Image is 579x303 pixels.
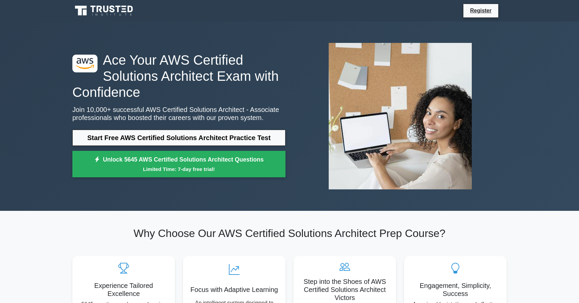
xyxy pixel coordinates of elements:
a: Register [466,6,496,15]
p: Join 10,000+ successful AWS Certified Solutions Architect - Associate professionals who boosted t... [72,106,285,122]
h5: Engagement, Simplicity, Success [409,282,501,298]
h2: Why Choose Our AWS Certified Solutions Architect Prep Course? [72,227,507,240]
a: Unlock 5645 AWS Certified Solutions Architect QuestionsLimited Time: 7-day free trial! [72,151,285,178]
h1: Ace Your AWS Certified Solutions Architect Exam with Confidence [72,52,285,100]
h5: Experience Tailored Excellence [78,282,170,298]
a: Start Free AWS Certified Solutions Architect Practice Test [72,130,285,146]
h5: Step into the Shoes of AWS Certified Solutions Architect Victors [299,278,391,302]
small: Limited Time: 7-day free trial! [81,165,277,173]
h5: Focus with Adaptive Learning [188,286,280,294]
